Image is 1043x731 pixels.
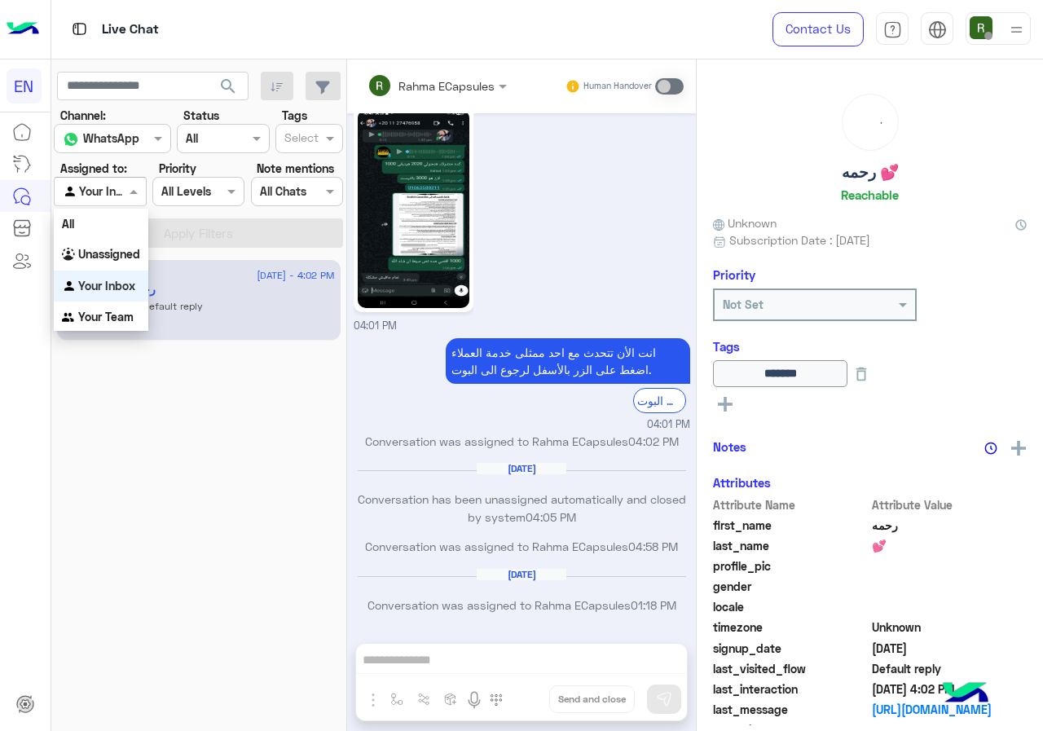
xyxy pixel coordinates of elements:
img: tab [69,19,90,39]
span: Subscription Date : [DATE] [729,231,870,249]
span: Default reply [872,660,1028,677]
label: Assigned to: [60,160,127,177]
span: last_interaction [713,680,869,698]
span: profile_pic [713,557,869,575]
span: 2024-03-09T14:54:01.384Z [872,640,1028,657]
img: tab [928,20,947,39]
span: Unknown [872,619,1028,636]
img: profile [1006,20,1027,40]
p: 12/8/2025, 4:01 PM [446,338,690,384]
img: tab [883,20,902,39]
span: null [872,598,1028,615]
span: gender [713,578,869,595]
img: hulul-logo.png [937,666,994,723]
span: Attribute Value [872,496,1028,513]
a: [URL][DOMAIN_NAME] [872,701,1028,718]
span: [DATE] - 4:02 PM [257,268,334,283]
b: All [62,217,74,231]
a: tab [876,12,909,46]
span: 2025-08-12T13:02:05.076Z [872,680,1028,698]
span: signup_date [713,640,869,657]
button: search [209,72,249,107]
h6: Reachable [841,187,899,202]
span: Unknown [713,214,777,231]
span: 04:02 PM [628,434,679,448]
label: Channel: [60,107,106,124]
img: Logo [7,12,39,46]
b: Your Team [78,310,134,324]
label: Tags [282,107,307,124]
button: Apply Filters [54,218,343,248]
button: Send and close [549,685,635,713]
img: INBOX.AGENTFILTER.UNASSIGNED [62,248,78,264]
span: 04:05 PM [526,510,576,524]
img: userImage [970,16,992,39]
img: INBOX.AGENTFILTER.YOURTEAM [62,310,78,327]
b: Unassigned [78,247,140,261]
ng-dropdown-panel: Options list [54,209,148,331]
span: last_message [713,701,869,718]
span: last_name [713,537,869,554]
span: 04:01 PM [354,319,397,332]
div: EN [7,68,42,103]
p: Conversation has been unassigned automatically and closed by system [354,491,690,526]
p: Conversation was assigned to Rahma ECapsules [354,597,690,614]
label: Note mentions [257,160,334,177]
span: 01:18 PM [631,598,676,612]
img: 1293241735542049.jpg [358,110,469,308]
small: Human Handover [583,80,652,93]
div: Select [282,129,319,150]
span: 💕 [872,537,1028,554]
p: Live Chat [102,19,159,41]
img: INBOX.AGENTFILTER.YOURINBOX [62,279,78,295]
span: locale [713,598,869,615]
span: 04:01 PM [647,417,690,433]
p: Conversation was assigned to Rahma ECapsules [354,538,690,555]
b: Your Inbox [78,279,135,293]
h6: Priority [713,267,755,282]
h6: Tags [713,339,1027,354]
span: null [872,578,1028,595]
div: الرجوع الى البوت [633,388,686,413]
img: add [1011,441,1026,456]
span: first_name [713,517,869,534]
label: Status [183,107,219,124]
h6: Notes [713,439,746,454]
h5: رحمه 💕 [842,163,899,182]
h6: [DATE] [477,569,566,580]
span: search [218,77,238,96]
a: Contact Us [772,12,864,46]
span: رحمه [872,517,1028,534]
img: notes [984,442,997,455]
span: last_visited_flow [713,660,869,677]
h6: [DATE] [477,463,566,474]
label: Priority [159,160,196,177]
p: Conversation was assigned to Rahma ECapsules [354,433,690,450]
span: : Default reply [128,300,203,312]
h6: Attributes [713,475,771,490]
span: timezone [713,619,869,636]
div: loading... [847,99,894,146]
span: Attribute Name [713,496,869,513]
span: 04:58 PM [628,539,678,553]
